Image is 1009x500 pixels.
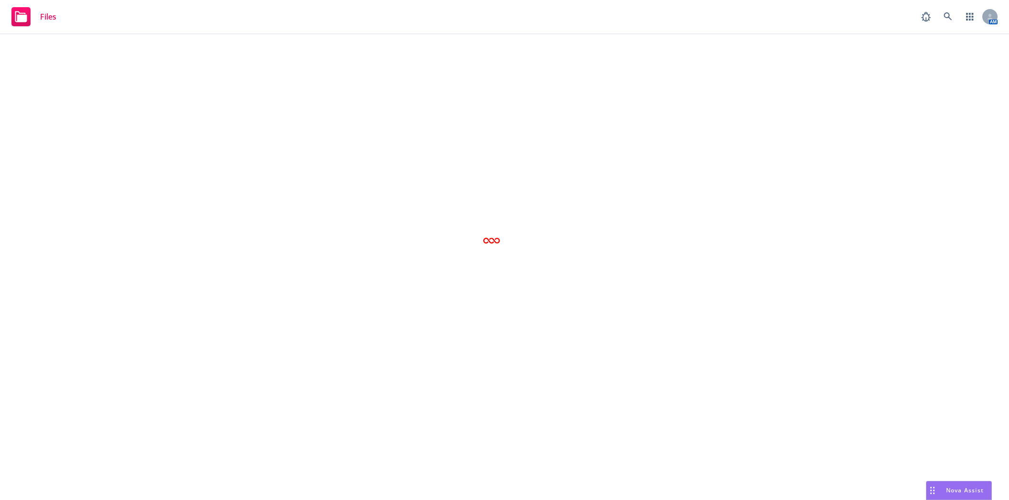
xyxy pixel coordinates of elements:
div: Drag to move [926,481,938,500]
span: Files [40,13,56,21]
a: Report a Bug [916,7,936,26]
a: Search [938,7,957,26]
a: Files [8,3,60,30]
span: Nova Assist [946,486,984,494]
button: Nova Assist [926,481,992,500]
a: Switch app [960,7,979,26]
